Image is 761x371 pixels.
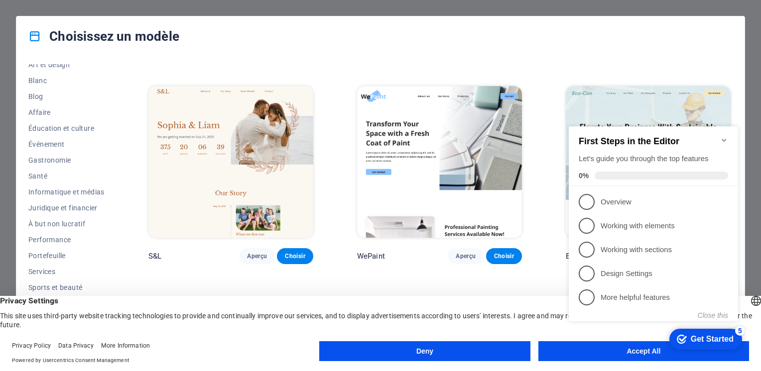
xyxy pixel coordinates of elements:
button: Gastronomie [28,152,105,168]
p: Working with elements [36,105,155,115]
span: 0% [14,56,30,64]
button: Blog [28,89,105,104]
p: S&L [148,251,161,261]
button: Art et design [28,57,105,73]
button: Close this [133,195,163,203]
span: Choisir [494,252,514,260]
li: Design Settings [4,146,173,170]
img: Eco-Con [566,86,731,238]
p: More helpful features [36,177,155,187]
p: Working with sections [36,129,155,139]
div: Get Started 5 items remaining, 0% complete [105,213,177,234]
span: Portefeuille [28,252,105,260]
button: Services [28,264,105,279]
p: WePaint [357,251,385,261]
p: Overview [36,81,155,92]
button: Éducation et culture [28,120,105,136]
div: 5 [170,210,180,220]
button: Portefeuille [28,248,105,264]
div: Minimize checklist [155,20,163,28]
span: Performance [28,236,105,244]
span: Choisir [285,252,305,260]
button: Blanc [28,73,105,89]
h2: First Steps in the Editor [14,20,163,31]
span: Services [28,268,105,276]
button: Informatique et médias [28,184,105,200]
span: Éducation et culture [28,124,105,132]
button: Choisir [277,248,313,264]
span: Blog [28,93,105,100]
li: Overview [4,74,173,98]
span: Gastronomie [28,156,105,164]
span: Blanc [28,77,105,85]
span: Aperçu [456,252,476,260]
img: S&L [148,86,313,238]
button: Métiers [28,295,105,311]
li: More helpful features [4,170,173,193]
span: Santé [28,172,105,180]
button: Santé [28,168,105,184]
button: Choisir [486,248,522,264]
button: Aperçu [239,248,275,264]
font: Choisissez un modèle [49,28,179,44]
li: Working with elements [4,98,173,122]
div: Let's guide you through the top features [14,38,163,48]
span: Événement [28,140,105,148]
img: WePaint [357,86,522,238]
span: Aperçu [247,252,267,260]
button: À but non lucratif [28,216,105,232]
span: Sports et beauté [28,283,105,291]
div: Get Started [126,219,169,228]
span: Affaire [28,108,105,116]
p: Design Settings [36,153,155,163]
span: Art et design [28,61,105,69]
button: Juridique et financier [28,200,105,216]
button: Performance [28,232,105,248]
span: Juridique et financier [28,204,105,212]
button: Événement [28,136,105,152]
li: Working with sections [4,122,173,146]
span: Informatique et médias [28,188,105,196]
button: Affaire [28,104,105,120]
button: Sports et beauté [28,279,105,295]
span: À but non lucratif [28,220,105,228]
button: Aperçu [448,248,484,264]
